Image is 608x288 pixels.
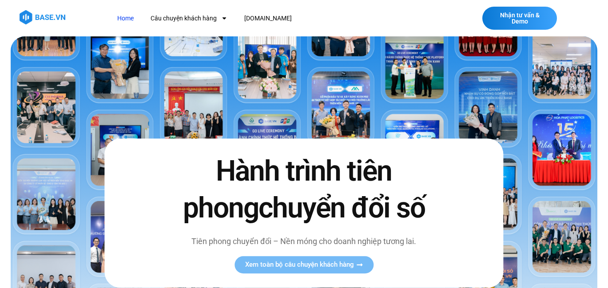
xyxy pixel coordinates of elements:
span: Nhận tư vấn & Demo [491,12,548,24]
span: chuyển đổi số [258,191,425,225]
a: Home [111,10,140,27]
a: Nhận tư vấn & Demo [482,7,557,30]
a: Câu chuyện khách hàng [144,10,234,27]
h2: Hành trình tiên phong [173,153,435,226]
nav: Menu [111,10,434,27]
a: [DOMAIN_NAME] [238,10,298,27]
p: Tiên phong chuyển đổi – Nền móng cho doanh nghiệp tương lai. [173,236,435,248]
a: Xem toàn bộ câu chuyện khách hàng [234,256,374,274]
span: Xem toàn bộ câu chuyện khách hàng [245,262,354,268]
